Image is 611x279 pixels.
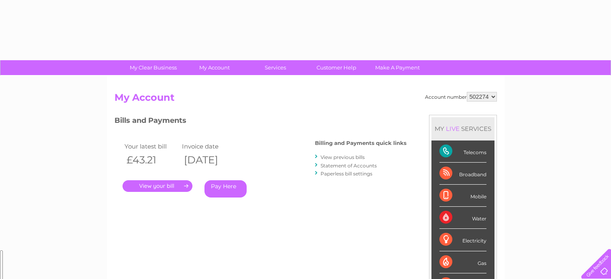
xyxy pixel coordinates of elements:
[431,117,495,140] div: MY SERVICES
[425,92,497,102] div: Account number
[180,141,238,152] td: Invoice date
[303,60,370,75] a: Customer Help
[204,180,247,198] a: Pay Here
[180,152,238,168] th: [DATE]
[321,171,372,177] a: Paperless bill settings
[123,180,192,192] a: .
[439,163,486,185] div: Broadband
[444,125,461,132] div: LIVE
[439,207,486,229] div: Water
[439,251,486,273] div: Gas
[123,141,180,152] td: Your latest bill
[315,140,407,146] h4: Billing and Payments quick links
[120,60,186,75] a: My Clear Business
[439,229,486,251] div: Electricity
[321,154,365,160] a: View previous bills
[181,60,247,75] a: My Account
[114,92,497,107] h2: My Account
[123,152,180,168] th: £43.21
[439,141,486,163] div: Telecoms
[321,163,377,169] a: Statement of Accounts
[364,60,431,75] a: Make A Payment
[439,185,486,207] div: Mobile
[242,60,309,75] a: Services
[114,115,407,129] h3: Bills and Payments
